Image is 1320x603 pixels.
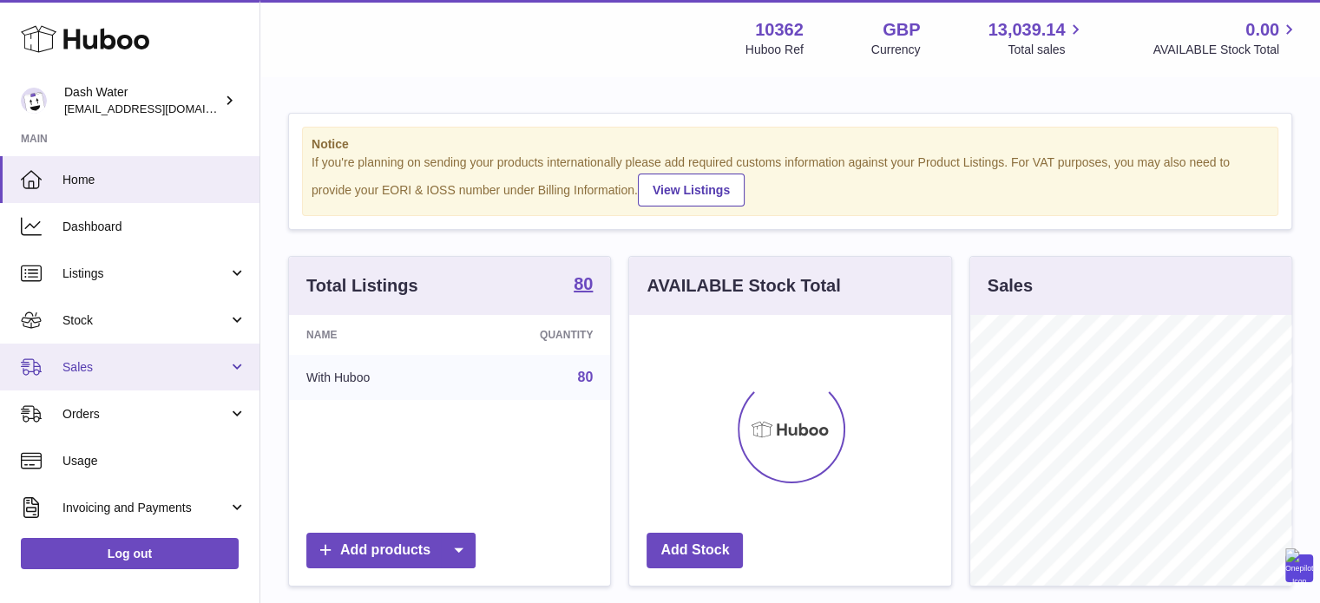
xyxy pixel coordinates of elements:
span: Stock [62,312,228,329]
div: Dash Water [64,84,220,117]
span: AVAILABLE Stock Total [1153,42,1299,58]
strong: 10362 [755,18,804,42]
a: 13,039.14 Total sales [988,18,1085,58]
h3: AVAILABLE Stock Total [647,274,840,298]
a: 80 [574,275,593,296]
span: Listings [62,265,228,282]
span: 13,039.14 [988,18,1065,42]
a: Add Stock [647,533,743,568]
strong: Notice [312,136,1269,153]
span: Home [62,172,246,188]
span: Orders [62,406,228,423]
span: Dashboard [62,219,246,235]
div: If you're planning on sending your products internationally please add required customs informati... [312,154,1269,206]
span: Total sales [1008,42,1085,58]
h3: Sales [988,274,1033,298]
span: 0.00 [1245,18,1279,42]
img: bea@dash-water.com [21,88,47,114]
span: Invoicing and Payments [62,500,228,516]
span: Usage [62,453,246,469]
span: Sales [62,359,228,376]
a: Log out [21,538,239,569]
a: 0.00 AVAILABLE Stock Total [1153,18,1299,58]
h3: Total Listings [306,274,418,298]
a: 80 [578,370,594,384]
th: Name [289,315,458,355]
strong: GBP [883,18,920,42]
strong: 80 [574,275,593,292]
th: Quantity [458,315,610,355]
a: View Listings [638,174,745,206]
td: With Huboo [289,355,458,400]
div: Currency [871,42,921,58]
a: Add products [306,533,476,568]
div: Huboo Ref [745,42,804,58]
span: [EMAIL_ADDRESS][DOMAIN_NAME] [64,102,255,115]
